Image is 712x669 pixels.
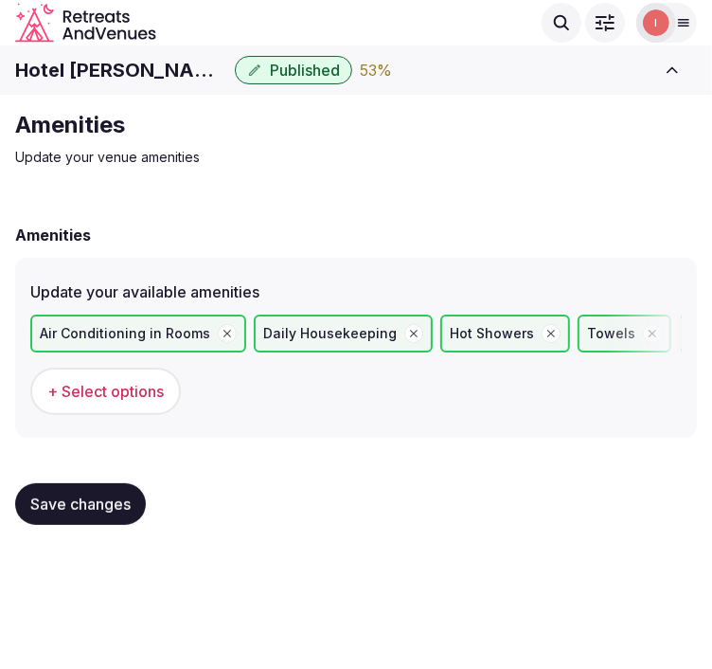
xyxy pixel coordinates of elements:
[30,368,181,415] button: + Select options
[15,3,156,43] a: Visit the homepage
[15,110,651,140] h2: Amenities
[235,56,352,84] button: Published
[15,148,651,167] p: Update your venue amenities
[47,381,164,402] span: + Select options
[15,3,156,43] svg: Retreats and Venues company logo
[15,224,91,246] h2: Amenities
[648,49,697,91] button: Toggle sidebar
[30,495,131,514] span: Save changes
[270,61,340,80] span: Published
[15,483,146,525] button: Save changes
[30,315,246,353] div: Air Conditioning in Rooms
[360,59,392,81] button: 53%
[15,57,227,83] h1: Hotel [PERSON_NAME][GEOGRAPHIC_DATA]
[578,315,671,353] div: Towels
[360,59,392,81] div: 53 %
[30,284,682,299] label: Update your available amenities
[643,9,669,36] img: Irene Gonzales
[440,315,570,353] div: Hot Showers
[254,315,433,353] div: Daily Housekeeping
